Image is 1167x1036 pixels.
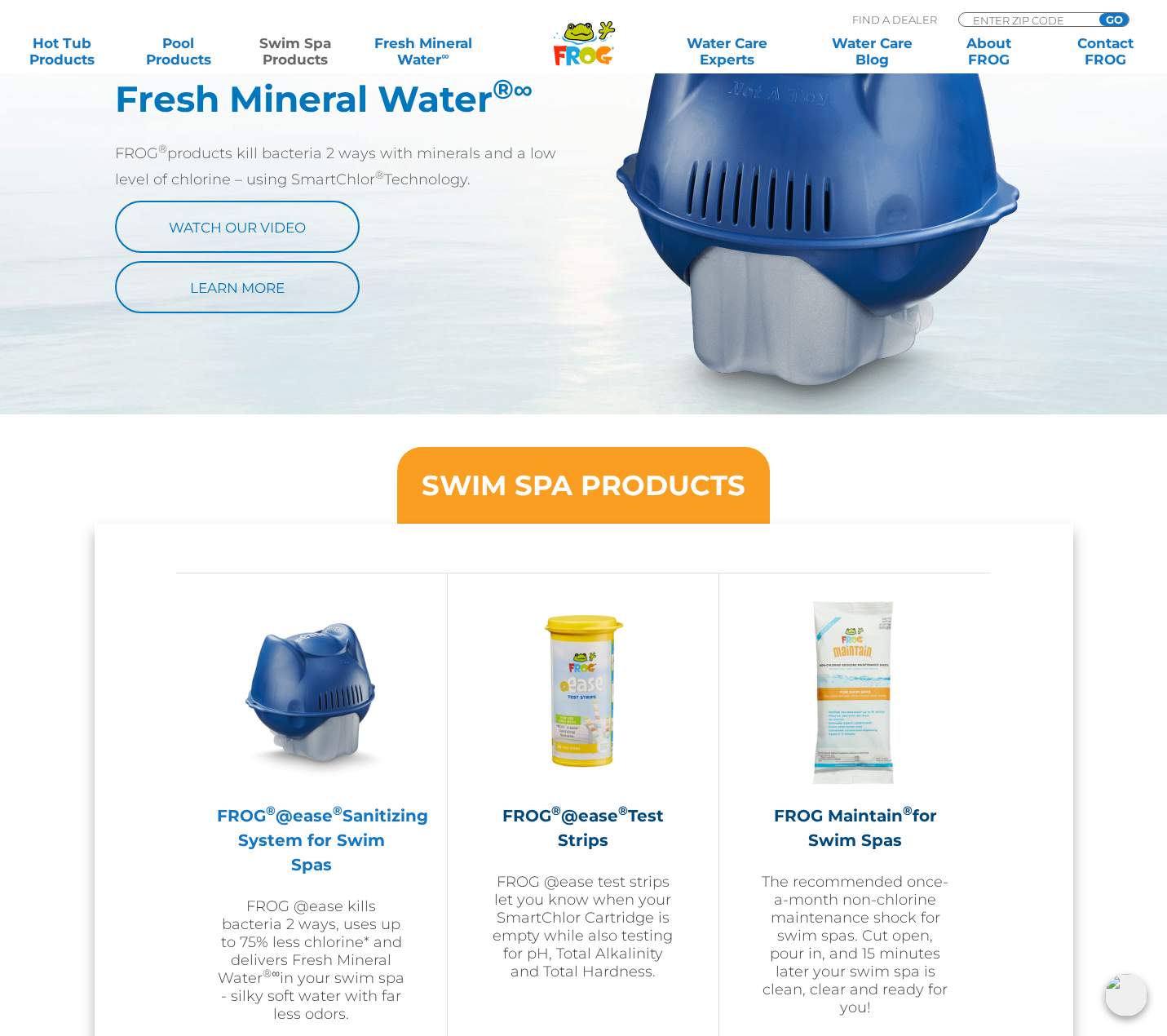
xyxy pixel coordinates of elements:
[852,12,937,27] p: Find A Dealer
[827,35,917,68] a: Water CareBlog
[263,967,280,980] sup: ®∞
[653,35,801,68] a: Water CareExperts
[551,803,561,818] sup: ®
[760,804,950,852] h2: FROG Maintain for Swim Spas
[217,804,406,877] h2: FROG @ease Sanitizing System for Swim Spas
[133,35,223,68] a: PoolProducts
[115,140,584,193] p: FROG products kill bacteria 2 ways with minerals and a low level of chlorine – using SmartChlor T...
[971,13,1081,27] input: Zip Code Form
[618,803,628,818] sup: ®
[488,804,678,852] h2: FROG @ease Test Strips
[493,73,533,105] sup: ®
[488,873,678,981] p: FROG @ease test strips let you know when your SmartChlor Cartridge is empty while also testing fo...
[488,598,678,787] img: FROG-@ease-TS-Bottle-300x300.png
[760,873,950,1016] p: The recommended once-a-month non-chlorine maintenance shock for swim spas. Cut open, pour in, and...
[375,168,384,181] sup: ®
[158,142,167,155] sup: ®
[217,598,406,1023] a: FROG®@ease®Sanitizing System for Swim SpasFROG @ease kills bacteria 2 ways, uses up to 75% less c...
[1105,974,1147,1016] img: openIcon
[250,35,340,68] a: Swim SpaProducts
[514,73,533,105] em: ∞
[760,598,950,1022] a: FROG Maintain®for Swim SpasThe recommended once-a-month non-chlorine maintenance shock for swim s...
[422,472,745,499] h3: SWIM SPA PRODUCTS
[944,35,1034,68] a: AboutFROG
[441,50,449,62] sup: ∞
[1099,13,1129,26] input: GO
[488,598,678,1022] a: FROG®@ease®Test StripsFROG @ease test strips let you know when your SmartChlor Cartridge is empty...
[366,35,480,68] a: Fresh MineralWater∞
[761,598,950,787] img: ss-maintain-hero-300x300.png
[217,598,406,787] img: ss-@ease-hero-300x300.png
[115,201,360,253] a: Watch Our Video
[16,35,107,68] a: Hot TubProducts
[115,261,360,313] a: Learn More
[1060,35,1151,68] a: ContactFROG
[115,77,584,120] h2: Fresh Mineral Water
[217,897,406,1023] p: FROG @ease kills bacteria 2 ways, uses up to 75% less chlorine* and delivers Fresh Mineral Water ...
[266,803,276,818] sup: ®
[903,803,913,818] sup: ®
[333,803,343,818] sup: ®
